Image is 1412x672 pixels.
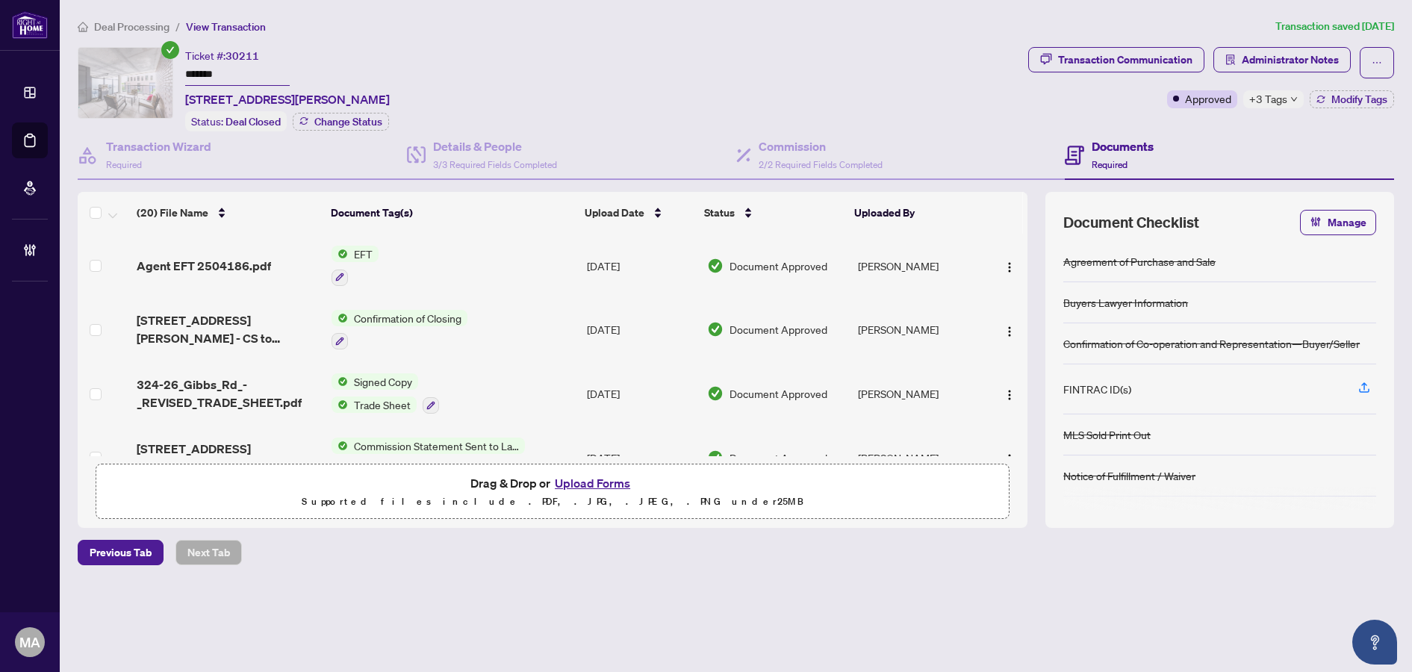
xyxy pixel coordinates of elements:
[185,90,390,108] span: [STREET_ADDRESS][PERSON_NAME]
[704,205,735,221] span: Status
[581,234,701,298] td: [DATE]
[1004,261,1016,273] img: Logo
[1063,467,1195,484] div: Notice of Fulfillment / Waiver
[137,205,208,221] span: (20) File Name
[1063,335,1360,352] div: Confirmation of Co-operation and Representation—Buyer/Seller
[998,317,1021,341] button: Logo
[698,192,848,234] th: Status
[332,246,348,262] img: Status Icon
[332,373,439,414] button: Status IconSigned CopyStatus IconTrade Sheet
[19,632,40,653] span: MA
[1063,381,1131,397] div: FINTRAC ID(s)
[332,396,348,413] img: Status Icon
[852,298,985,362] td: [PERSON_NAME]
[759,137,883,155] h4: Commission
[175,18,180,35] li: /
[998,382,1021,405] button: Logo
[1185,90,1231,107] span: Approved
[1242,48,1339,72] span: Administrator Notes
[106,137,211,155] h4: Transaction Wizard
[707,258,724,274] img: Document Status
[226,49,259,63] span: 30211
[550,473,635,493] button: Upload Forms
[759,159,883,170] span: 2/2 Required Fields Completed
[852,426,985,490] td: [PERSON_NAME]
[90,541,152,564] span: Previous Tab
[1092,159,1128,170] span: Required
[707,385,724,402] img: Document Status
[1058,48,1192,72] div: Transaction Communication
[1004,389,1016,401] img: Logo
[1004,326,1016,337] img: Logo
[137,311,320,347] span: [STREET_ADDRESS][PERSON_NAME] - CS to lawyer.pdf
[707,449,724,466] img: Document Status
[730,258,827,274] span: Document Approved
[78,48,172,118] img: IMG-W12044938_1.jpg
[998,254,1021,278] button: Logo
[78,22,88,32] span: home
[348,310,467,326] span: Confirmation of Closing
[1213,47,1351,72] button: Administrator Notes
[1310,90,1394,108] button: Modify Tags
[1328,211,1366,234] span: Manage
[175,540,242,565] button: Next Tab
[185,47,259,64] div: Ticket #:
[1092,137,1154,155] h4: Documents
[585,205,644,221] span: Upload Date
[314,116,382,127] span: Change Status
[161,41,179,59] span: check-circle
[1063,294,1188,311] div: Buyers Lawyer Information
[1275,18,1394,35] article: Transaction saved [DATE]
[1004,453,1016,465] img: Logo
[1063,253,1216,270] div: Agreement of Purchase and Sale
[470,473,635,493] span: Drag & Drop or
[186,20,266,34] span: View Transaction
[1290,96,1298,103] span: down
[707,321,724,337] img: Document Status
[348,396,417,413] span: Trade Sheet
[332,246,379,286] button: Status IconEFT
[581,361,701,426] td: [DATE]
[348,373,418,390] span: Signed Copy
[332,310,467,350] button: Status IconConfirmation of Closing
[581,298,701,362] td: [DATE]
[348,438,525,454] span: Commission Statement Sent to Lawyer
[433,137,557,155] h4: Details & People
[1300,210,1376,235] button: Manage
[433,159,557,170] span: 3/3 Required Fields Completed
[226,115,281,128] span: Deal Closed
[581,426,701,490] td: [DATE]
[730,449,827,466] span: Document Approved
[998,446,1021,470] button: Logo
[730,385,827,402] span: Document Approved
[348,246,379,262] span: EFT
[1063,212,1199,233] span: Document Checklist
[852,361,985,426] td: [PERSON_NAME]
[293,113,389,131] button: Change Status
[1331,94,1387,105] span: Modify Tags
[78,540,164,565] button: Previous Tab
[325,192,579,234] th: Document Tag(s)
[730,321,827,337] span: Document Approved
[852,234,985,298] td: [PERSON_NAME]
[1028,47,1204,72] button: Transaction Communication
[137,376,320,411] span: 324-26_Gibbs_Rd_-_REVISED_TRADE_SHEET.pdf
[12,11,48,39] img: logo
[106,159,142,170] span: Required
[137,440,320,476] span: [STREET_ADDRESS][PERSON_NAME] - CS to lawyer.pdf
[1352,620,1397,665] button: Open asap
[1372,57,1382,68] span: ellipsis
[137,257,271,275] span: Agent EFT 2504186.pdf
[96,464,1009,520] span: Drag & Drop orUpload FormsSupported files include .PDF, .JPG, .JPEG, .PNG under25MB
[1063,426,1151,443] div: MLS Sold Print Out
[131,192,325,234] th: (20) File Name
[332,373,348,390] img: Status Icon
[332,310,348,326] img: Status Icon
[1249,90,1287,108] span: +3 Tags
[185,111,287,131] div: Status:
[848,192,980,234] th: Uploaded By
[332,438,525,478] button: Status IconCommission Statement Sent to Lawyer
[105,493,1000,511] p: Supported files include .PDF, .JPG, .JPEG, .PNG under 25 MB
[332,438,348,454] img: Status Icon
[579,192,699,234] th: Upload Date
